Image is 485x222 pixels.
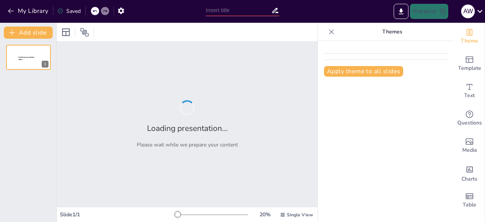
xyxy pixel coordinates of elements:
span: Template [458,64,481,72]
span: Theme [461,37,478,45]
span: Charts [462,175,477,183]
button: Present [410,4,448,19]
div: 20 % [256,211,274,218]
span: Questions [457,119,482,127]
button: My Library [6,5,52,17]
button: Apply theme to all slides [324,66,403,77]
div: Layout [60,26,72,38]
p: Themes [338,23,447,41]
div: Get real-time input from your audience [454,105,485,132]
div: Add charts and graphs [454,159,485,187]
span: Sendsteps presentation editor [19,57,34,61]
div: A W [461,5,475,18]
div: Add text boxes [454,77,485,105]
button: Add slide [4,27,53,39]
span: Table [463,201,476,209]
div: Change the overall theme [454,23,485,50]
input: Insert title [206,5,271,16]
div: Saved [57,8,81,15]
div: Add a table [454,187,485,214]
span: Media [462,146,477,154]
span: Single View [287,212,313,218]
button: Export to PowerPoint [394,4,408,19]
p: Please wait while we prepare your content [137,141,238,148]
button: A W [461,4,475,19]
div: Add ready made slides [454,50,485,77]
div: 1 [42,61,48,68]
span: Text [464,91,475,100]
div: Slide 1 / 1 [60,211,175,218]
div: 1 [6,45,51,70]
h2: Loading presentation... [147,123,228,134]
span: Position [80,28,89,37]
div: Add images, graphics, shapes or video [454,132,485,159]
